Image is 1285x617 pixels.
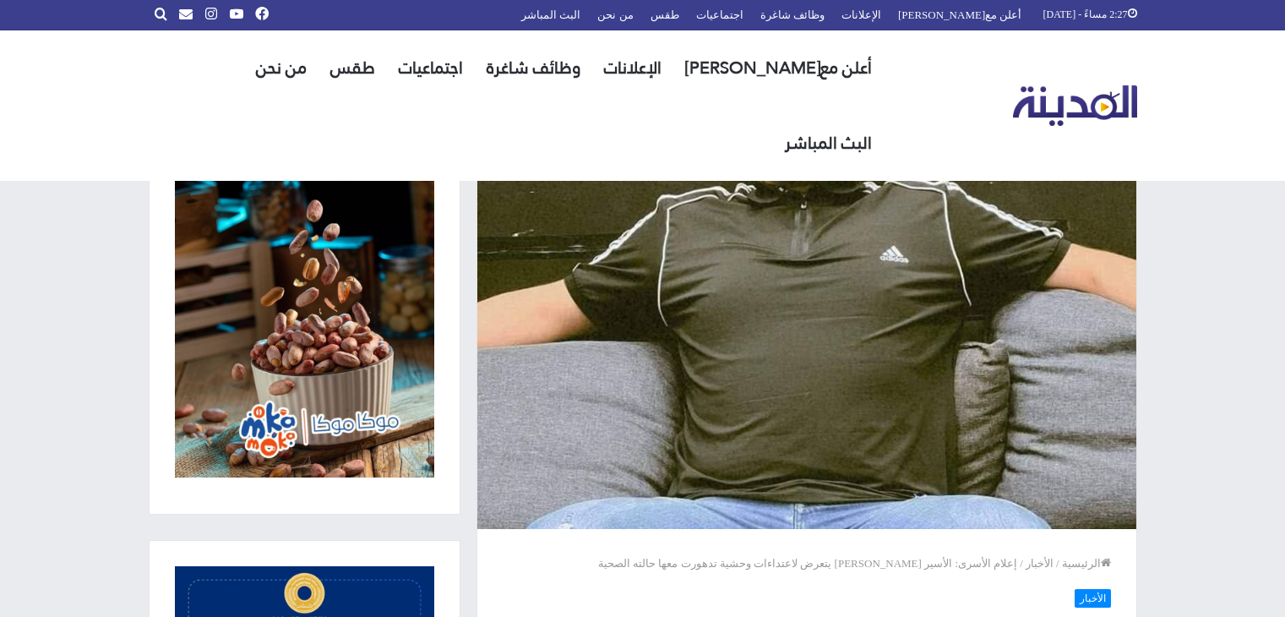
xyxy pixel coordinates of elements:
span: إعلام الأسرى: الأسير [PERSON_NAME] يتعرض لاعتداءات وحشية تدهورت معها حالته الصحية [598,557,1017,570]
img: تلفزيون المدينة [1013,85,1137,127]
a: الإعلانات [592,30,673,106]
a: الرئيسية [1062,557,1111,570]
a: طقس [319,30,387,106]
em: / [1020,557,1023,570]
a: اجتماعيات [387,30,475,106]
a: الأخبار [1075,589,1111,608]
em: / [1056,557,1059,570]
a: أعلن مع[PERSON_NAME] [673,30,884,106]
a: الأخبار [1026,557,1054,570]
a: من نحن [244,30,319,106]
a: وظائف شاغرة [475,30,592,106]
a: البث المباشر [773,106,884,181]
